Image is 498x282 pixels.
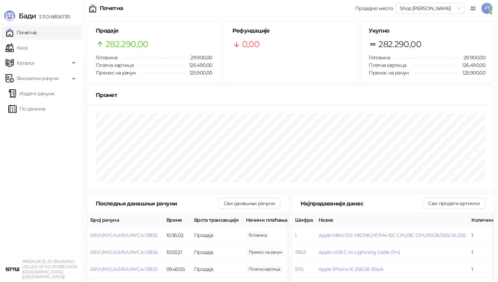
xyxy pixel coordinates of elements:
[481,3,492,14] span: PT
[8,87,55,100] a: Издати рачуни
[96,62,133,68] span: Платна картица
[6,41,27,55] a: Каса
[301,199,423,208] div: Најпродаваније данас
[22,259,77,279] small: PREDUZEĆE ZA TRGOVINU I USLUGE ISTYLE STORES DOO [GEOGRAPHIC_DATA] ([GEOGRAPHIC_DATA])
[423,198,485,209] button: Сви продати артикли
[319,249,400,255] button: Apple USB-C to Lightning Cable (1m)
[6,262,19,276] img: 64x64-companyLogo-77b92cf4-9946-4f36-9751-bf7bb5fd2c7d.png
[246,248,285,256] span: 125.900,00
[458,69,485,77] span: 125.900,00
[184,61,212,69] span: 126.490,00
[90,249,158,255] button: 6RVUNYCA-6RVUNYCA-10834
[369,62,406,68] span: Платна картица
[400,3,461,14] span: Shop Knez
[164,261,191,278] td: 09:40:55
[164,227,191,244] td: 10:36:02
[468,3,479,14] a: Документација
[17,56,35,70] span: Каталог
[457,61,485,69] span: 126.490,00
[19,12,36,20] span: Бади
[378,38,421,51] span: 282.290,00
[242,38,259,51] span: 0,00
[191,261,243,278] td: Продаја
[369,70,408,76] span: Пренос на рачун
[105,38,148,51] span: 282.290,00
[295,249,306,255] button: 7863
[186,54,212,61] span: 29.900,00
[218,198,280,209] button: Сви данашњи рачуни
[4,10,15,21] img: Logo
[164,213,191,227] th: Време
[191,227,243,244] td: Продаја
[96,27,212,35] h5: Продаје
[459,54,485,61] span: 29.900,00
[87,213,164,227] th: Број рачуна
[292,213,316,227] th: Шифра
[90,266,157,272] button: 6RVUNYCA-6RVUNYCA-10833
[185,69,212,77] span: 125.900,00
[246,265,283,273] span: 123.100,00
[369,27,485,35] h5: Укупно
[246,231,269,239] span: 29.900,00
[295,232,296,238] button: 1
[243,213,312,227] th: Начини плаћања
[319,232,466,238] button: Apple MBA 13.6: MIDNIGHT/M4 10C CPU/8C GPU/16GB/256GB-ZEE
[316,213,469,227] th: Назив
[232,27,349,35] h5: Рефундације
[295,266,303,272] button: 9115
[355,6,393,11] div: Продајно место
[8,102,45,116] a: По данима
[17,71,59,85] span: Фискални рачуни
[96,91,485,99] div: Промет
[6,26,37,39] a: Почетна
[191,244,243,261] td: Продаја
[90,232,157,238] button: 6RVUNYCA-6RVUNYCA-10835
[96,70,136,76] span: Пренос на рачун
[319,266,384,272] button: Apple iPhone 16 256GB Black
[100,6,123,11] div: Почетна
[191,213,243,227] th: Врста трансакције
[369,54,390,61] span: Готовина
[96,54,117,61] span: Готовина
[164,244,191,261] td: 10:03:21
[36,14,70,20] span: 3.11.0-b80b730
[96,199,218,208] div: Последњи данашњи рачуни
